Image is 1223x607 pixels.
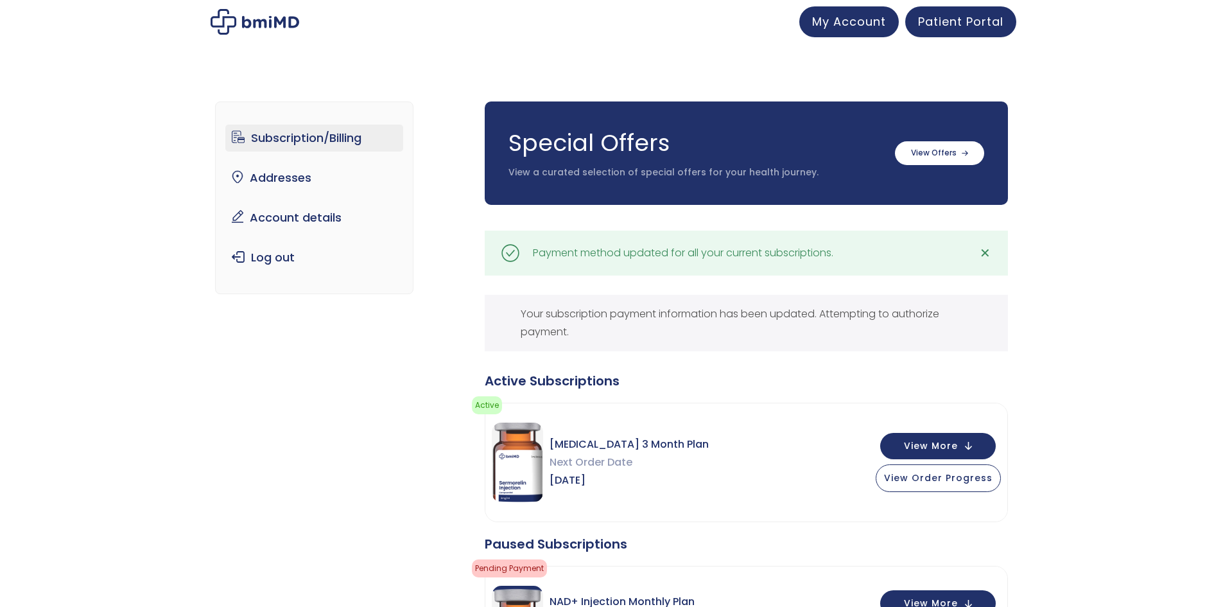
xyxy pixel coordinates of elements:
a: Account details [225,204,403,231]
a: Addresses [225,164,403,191]
nav: Account pages [215,101,413,294]
div: Your subscription payment information has been updated. Attempting to authorize payment. [485,295,1008,351]
a: Log out [225,244,403,271]
h3: Special Offers [508,127,882,159]
div: Active Subscriptions [485,372,1008,390]
span: View More [904,442,958,450]
span: Pending Payment [472,559,547,577]
span: Active [472,396,502,414]
a: My Account [799,6,899,37]
span: [DATE] [550,471,709,489]
span: My Account [812,13,886,30]
img: Sermorelin 3 Month Plan [492,423,543,502]
button: View More [880,433,996,459]
img: My account [211,9,299,35]
div: Paused Subscriptions [485,535,1008,553]
span: View Order Progress [884,471,993,484]
div: Payment method updated for all your current subscriptions. [533,244,833,262]
a: Subscription/Billing [225,125,403,152]
a: ✕ [973,240,998,266]
span: Patient Portal [918,13,1003,30]
span: ✕ [980,244,991,262]
p: View a curated selection of special offers for your health journey. [508,166,882,179]
span: Next Order Date [550,453,709,471]
span: [MEDICAL_DATA] 3 Month Plan [550,435,709,453]
a: Patient Portal [905,6,1016,37]
button: View Order Progress [876,464,1001,492]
